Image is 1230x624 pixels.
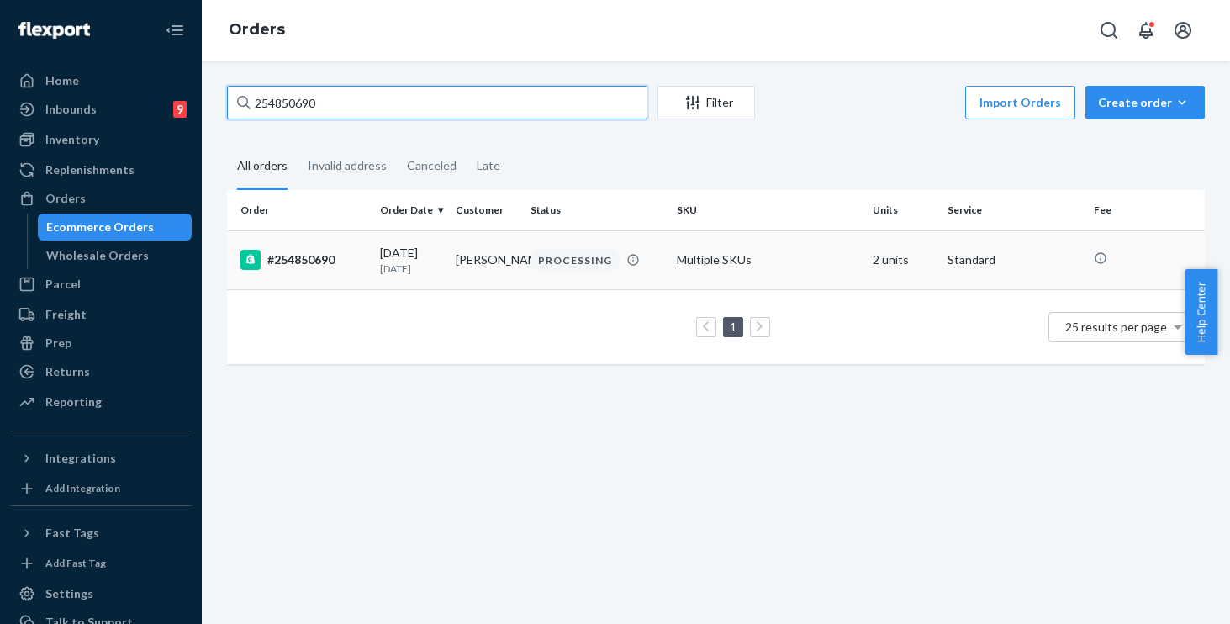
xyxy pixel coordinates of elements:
a: Prep [10,330,192,357]
a: Add Integration [10,479,192,499]
div: Customer [456,203,517,217]
div: Prep [45,335,71,352]
div: Freight [45,306,87,323]
a: Reporting [10,389,192,415]
th: SKU [670,190,866,230]
a: Orders [229,20,285,39]
button: Open account menu [1166,13,1200,47]
div: Inbounds [45,101,97,118]
button: Fast Tags [10,520,192,547]
div: Filter [658,94,754,111]
p: Standard [948,251,1080,268]
button: Close Navigation [158,13,192,47]
div: Parcel [45,276,81,293]
a: Wholesale Orders [38,242,193,269]
div: Settings [45,585,93,602]
div: Add Fast Tag [45,556,106,570]
ol: breadcrumbs [215,6,298,55]
div: PROCESSING [531,249,620,272]
span: 25 results per page [1065,320,1167,334]
input: Search orders [227,86,647,119]
button: Import Orders [965,86,1075,119]
td: 2 units [866,230,941,289]
a: Parcel [10,271,192,298]
a: Inbounds9 [10,96,192,123]
td: [PERSON_NAME] [449,230,524,289]
a: Add Fast Tag [10,553,192,574]
td: Multiple SKUs [670,230,866,289]
button: Integrations [10,445,192,472]
button: Create order [1085,86,1205,119]
div: Orders [45,190,86,207]
a: Inventory [10,126,192,153]
div: #254850690 [240,250,367,270]
div: 9 [173,101,187,118]
button: Open notifications [1129,13,1163,47]
th: Order Date [373,190,448,230]
th: Service [941,190,1087,230]
div: Wholesale Orders [46,247,149,264]
th: Units [866,190,941,230]
div: All orders [237,144,288,190]
div: Late [477,144,500,188]
button: Filter [657,86,755,119]
a: Ecommerce Orders [38,214,193,241]
div: Integrations [45,450,116,467]
a: Returns [10,358,192,385]
a: Replenishments [10,156,192,183]
div: Canceled [407,144,457,188]
div: Returns [45,363,90,380]
div: [DATE] [380,245,441,276]
div: Inventory [45,131,99,148]
div: Add Integration [45,481,120,495]
div: Replenishments [45,161,135,178]
div: Reporting [45,394,102,410]
a: Home [10,67,192,94]
button: Open Search Box [1092,13,1126,47]
img: Flexport logo [18,22,90,39]
a: Orders [10,185,192,212]
a: Page 1 is your current page [726,320,740,334]
p: [DATE] [380,262,441,276]
div: Home [45,72,79,89]
div: Create order [1098,94,1192,111]
th: Status [524,190,670,230]
button: Help Center [1185,269,1217,355]
a: Freight [10,301,192,328]
div: Invalid address [308,144,387,188]
th: Fee [1087,190,1205,230]
div: Ecommerce Orders [46,219,154,235]
th: Order [227,190,373,230]
div: Fast Tags [45,525,99,542]
a: Settings [10,580,192,607]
